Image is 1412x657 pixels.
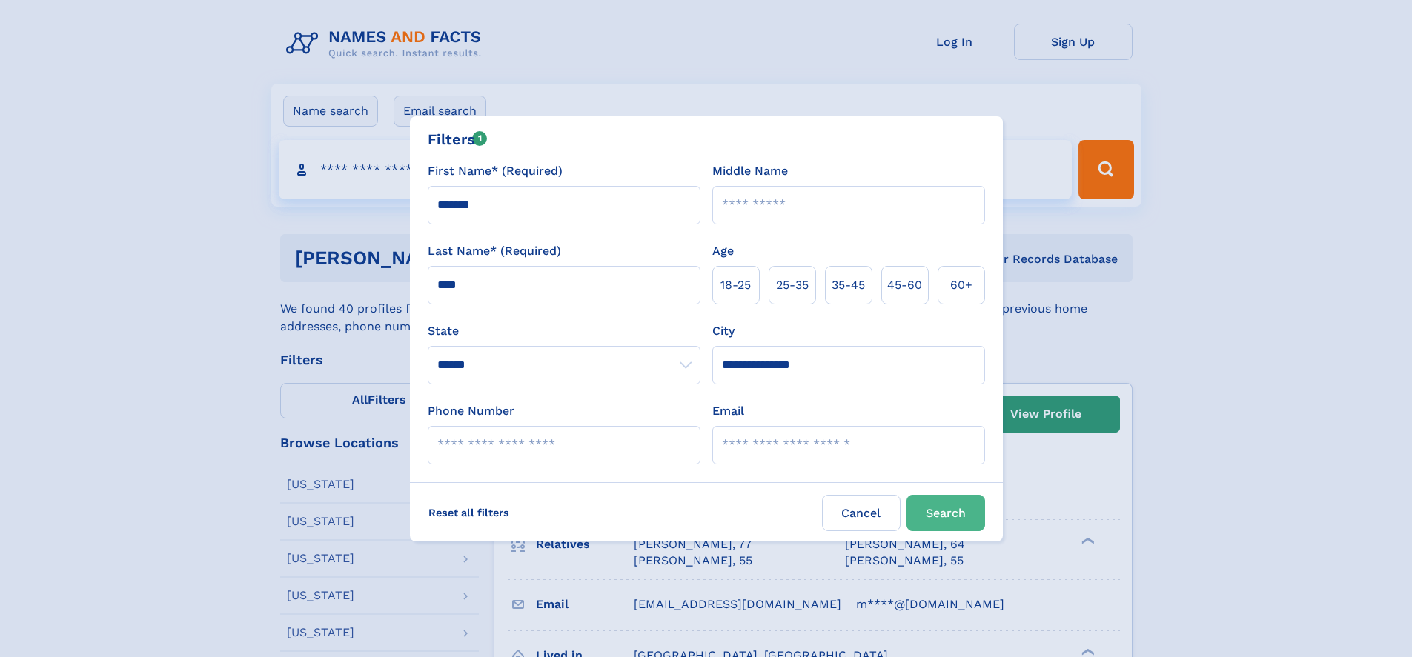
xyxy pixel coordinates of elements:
span: 60+ [950,276,972,294]
button: Search [906,495,985,531]
span: 45‑60 [887,276,922,294]
label: Cancel [822,495,901,531]
label: First Name* (Required) [428,162,563,180]
label: Age [712,242,734,260]
label: Email [712,402,744,420]
span: 25‑35 [776,276,809,294]
span: 18‑25 [720,276,751,294]
label: Phone Number [428,402,514,420]
label: City [712,322,735,340]
label: State [428,322,700,340]
label: Middle Name [712,162,788,180]
span: 35‑45 [832,276,865,294]
label: Last Name* (Required) [428,242,561,260]
div: Filters [428,128,488,150]
label: Reset all filters [419,495,519,530]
